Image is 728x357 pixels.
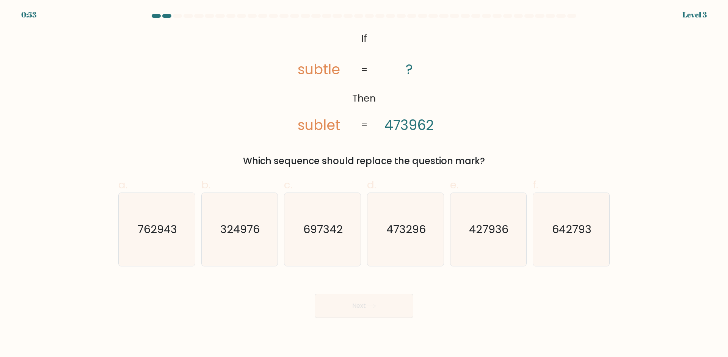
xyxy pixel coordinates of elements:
[315,294,413,318] button: Next
[297,115,340,135] tspan: sublet
[118,177,127,192] span: a.
[682,9,707,20] div: Level 3
[367,177,376,192] span: d.
[297,60,340,79] tspan: subtle
[304,222,343,237] text: 697342
[201,177,210,192] span: b.
[533,177,538,192] span: f.
[21,9,36,20] div: 0:53
[406,60,413,79] tspan: ?
[361,31,367,45] tspan: If
[352,91,376,105] tspan: Then
[361,119,368,132] tspan: =
[221,222,260,237] text: 324976
[138,222,177,237] text: 762943
[277,29,451,136] svg: @import url('[URL][DOMAIN_NAME]);
[386,222,426,237] text: 473296
[450,177,458,192] span: e.
[552,222,592,237] text: 642793
[361,63,368,77] tspan: =
[123,154,605,168] div: Which sequence should replace the question mark?
[469,222,509,237] text: 427936
[284,177,292,192] span: c.
[384,115,434,135] tspan: 473962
